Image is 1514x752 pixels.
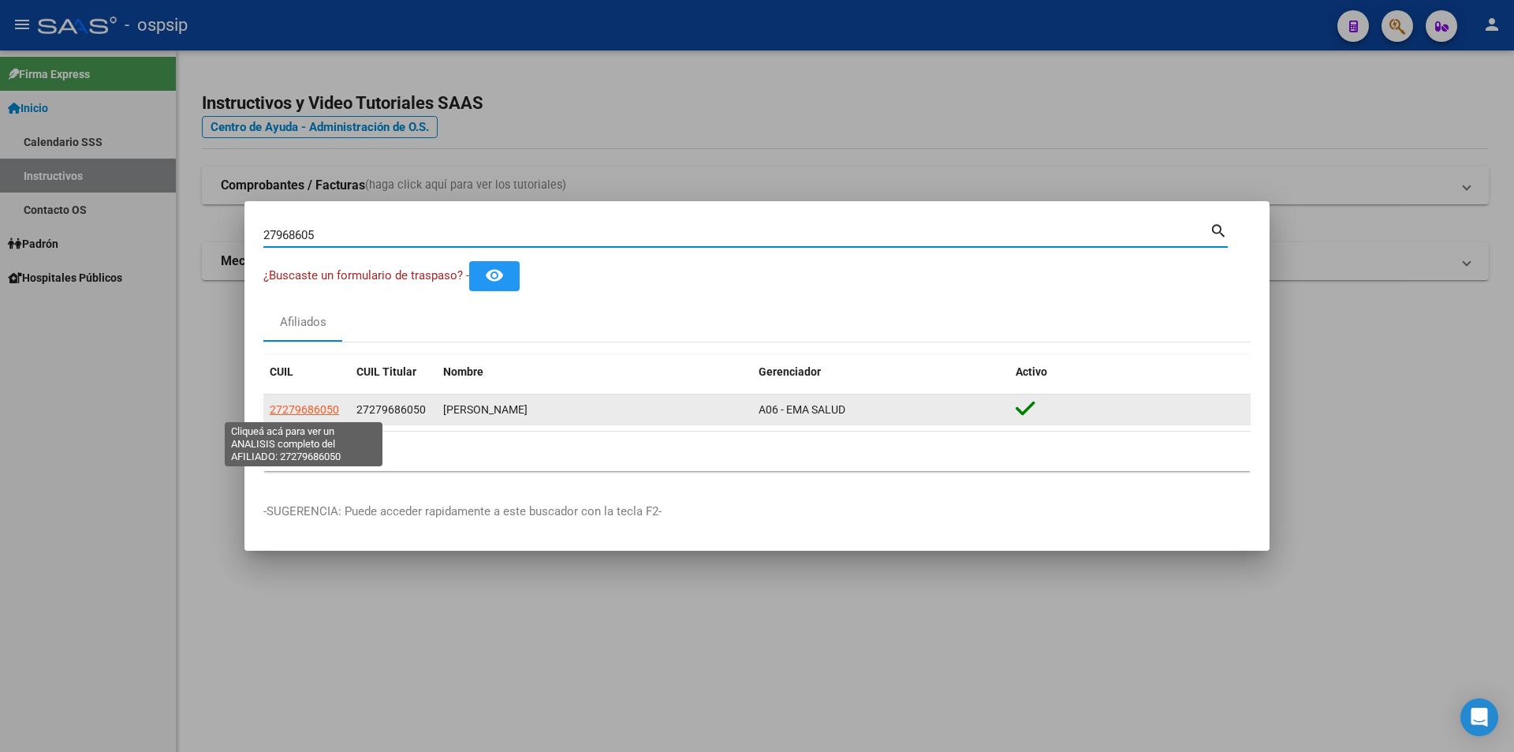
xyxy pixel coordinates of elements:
[1210,220,1228,239] mat-icon: search
[350,355,437,389] datatable-header-cell: CUIL Titular
[356,365,416,378] span: CUIL Titular
[270,365,293,378] span: CUIL
[263,268,469,282] span: ¿Buscaste un formulario de traspaso? -
[759,365,821,378] span: Gerenciador
[759,403,845,416] span: A06 - EMA SALUD
[356,403,426,416] span: 27279686050
[1009,355,1251,389] datatable-header-cell: Activo
[1016,365,1047,378] span: Activo
[263,432,1251,471] div: 1 total
[443,401,746,419] div: [PERSON_NAME]
[1460,698,1498,736] div: Open Intercom Messenger
[437,355,752,389] datatable-header-cell: Nombre
[263,355,350,389] datatable-header-cell: CUIL
[280,313,326,331] div: Afiliados
[485,266,504,285] mat-icon: remove_red_eye
[270,403,339,416] span: 27279686050
[752,355,1009,389] datatable-header-cell: Gerenciador
[443,365,483,378] span: Nombre
[263,503,1251,521] p: -SUGERENCIA: Puede acceder rapidamente a este buscador con la tecla F2-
